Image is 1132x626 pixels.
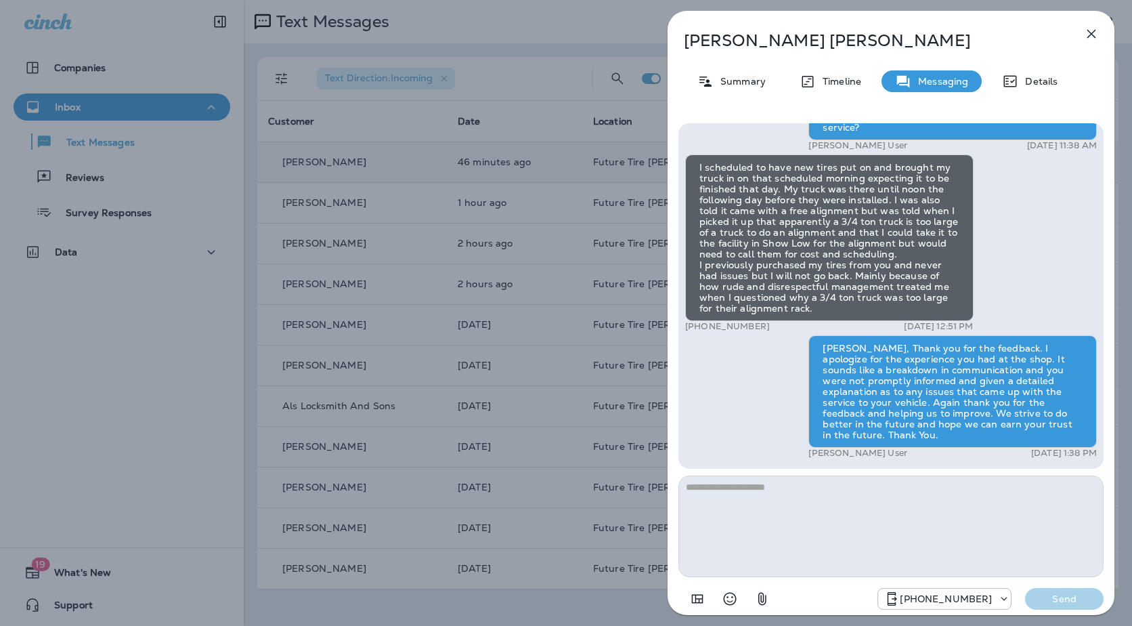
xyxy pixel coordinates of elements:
p: [PHONE_NUMBER] [685,321,770,332]
div: I scheduled to have new tires put on and brought my truck in on that scheduled morning expecting ... [685,154,974,321]
div: [PERSON_NAME], Thank you for the feedback. I apologize for the experience you had at the shop. It... [808,335,1097,448]
p: [PERSON_NAME] User [808,140,907,151]
p: [DATE] 11:38 AM [1027,140,1097,151]
p: [PHONE_NUMBER] [900,593,992,604]
p: [PERSON_NAME] [PERSON_NAME] [684,31,1053,50]
p: Summary [714,76,766,87]
button: Select an emoji [716,585,743,612]
div: +1 (928) 232-1970 [878,591,1011,607]
p: [DATE] 1:38 PM [1031,448,1097,459]
p: Details [1018,76,1058,87]
p: [DATE] 12:51 PM [904,321,973,332]
p: Messaging [911,76,968,87]
p: [PERSON_NAME] User [808,448,907,459]
p: Timeline [816,76,861,87]
button: Add in a premade template [684,585,711,612]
